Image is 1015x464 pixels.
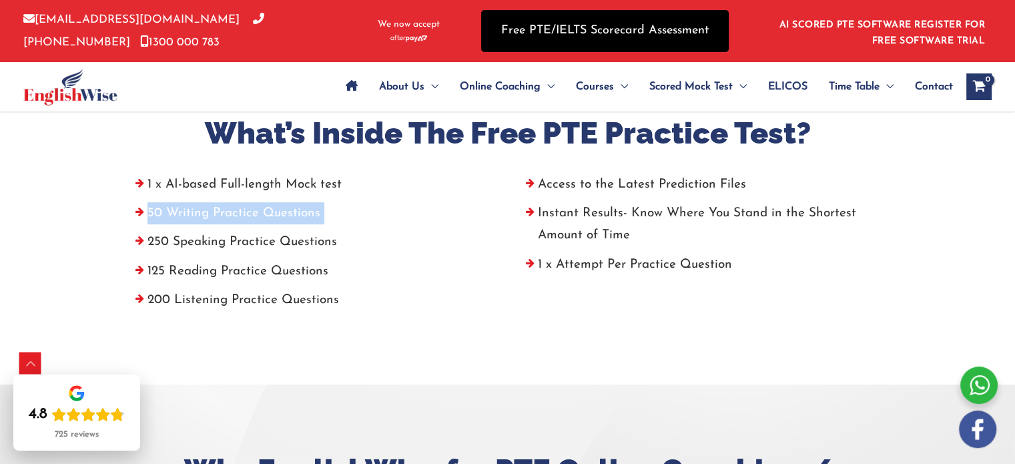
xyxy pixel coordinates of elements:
[368,63,449,110] a: About UsMenu Toggle
[424,63,438,110] span: Menu Toggle
[335,63,953,110] nav: Site Navigation: Main Menu
[880,63,894,110] span: Menu Toggle
[55,429,99,440] div: 725 reviews
[127,202,498,231] li: 50 Writing Practice Questions
[733,63,747,110] span: Menu Toggle
[768,63,807,110] span: ELICOS
[23,14,240,25] a: [EMAIL_ADDRESS][DOMAIN_NAME]
[127,114,888,154] h2: What’s Inside The Free PTE Practice Test?
[614,63,628,110] span: Menu Toggle
[829,63,880,110] span: Time Table
[378,18,440,31] span: We now accept
[541,63,555,110] span: Menu Toggle
[649,63,733,110] span: Scored Mock Test
[460,63,541,110] span: Online Coaching
[23,69,117,105] img: cropped-ew-logo
[818,63,904,110] a: Time TableMenu Toggle
[639,63,757,110] a: Scored Mock TestMenu Toggle
[904,63,953,110] a: Contact
[518,254,888,282] li: 1 x Attempt Per Practice Question
[966,73,992,100] a: View Shopping Cart, empty
[23,14,264,47] a: [PHONE_NUMBER]
[481,10,729,52] a: Free PTE/IELTS Scorecard Assessment
[771,9,992,53] aside: Header Widget 1
[127,260,498,289] li: 125 Reading Practice Questions
[29,405,47,424] div: 4.8
[379,63,424,110] span: About Us
[518,202,888,254] li: Instant Results- Know Where You Stand in the Shortest Amount of Time
[390,35,427,42] img: Afterpay-Logo
[127,289,498,318] li: 200 Listening Practice Questions
[29,405,125,424] div: Rating: 4.8 out of 5
[565,63,639,110] a: CoursesMenu Toggle
[140,37,220,48] a: 1300 000 783
[449,63,565,110] a: Online CoachingMenu Toggle
[127,231,498,260] li: 250 Speaking Practice Questions
[915,63,953,110] span: Contact
[959,411,996,448] img: white-facebook.png
[127,174,498,202] li: 1 x AI-based Full-length Mock test
[779,20,986,46] a: AI SCORED PTE SOFTWARE REGISTER FOR FREE SOFTWARE TRIAL
[576,63,614,110] span: Courses
[518,174,888,202] li: Access to the Latest Prediction Files
[757,63,818,110] a: ELICOS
